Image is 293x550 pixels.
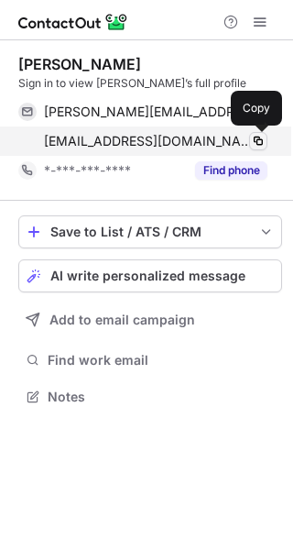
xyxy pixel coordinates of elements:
[48,389,275,405] span: Notes
[18,55,141,73] div: [PERSON_NAME]
[50,225,250,239] div: Save to List / ATS / CRM
[18,303,282,336] button: Add to email campaign
[48,352,275,368] span: Find work email
[44,133,254,149] span: [EMAIL_ADDRESS][DOMAIN_NAME]
[18,347,282,373] button: Find work email
[44,104,254,120] span: [PERSON_NAME][EMAIL_ADDRESS][DOMAIN_NAME]
[49,313,195,327] span: Add to email campaign
[18,384,282,410] button: Notes
[18,75,282,92] div: Sign in to view [PERSON_NAME]’s full profile
[50,269,245,283] span: AI write personalized message
[18,259,282,292] button: AI write personalized message
[18,215,282,248] button: save-profile-one-click
[195,161,267,180] button: Reveal Button
[18,11,128,33] img: ContactOut v5.3.10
